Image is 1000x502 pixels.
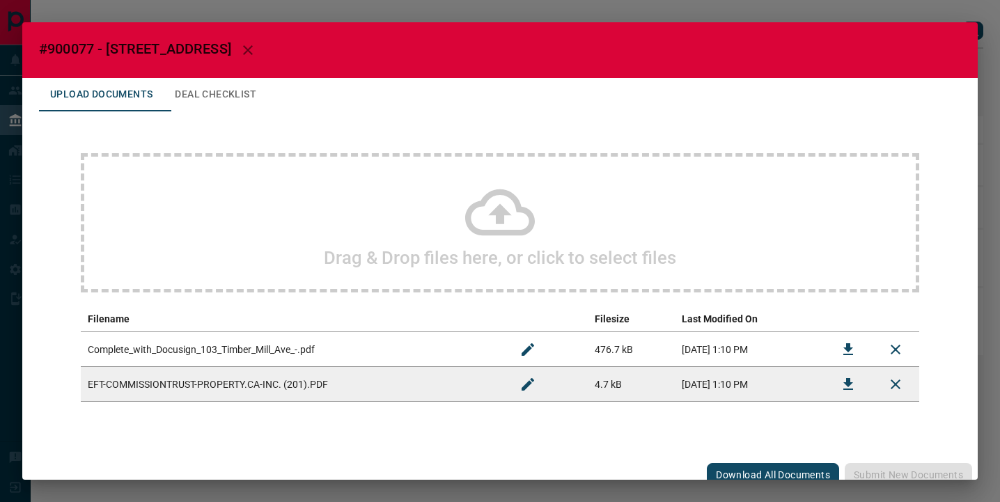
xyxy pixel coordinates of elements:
[324,247,676,268] h2: Drag & Drop files here, or click to select files
[831,368,865,401] button: Download
[511,368,545,401] button: Rename
[511,333,545,366] button: Rename
[39,78,164,111] button: Upload Documents
[164,78,267,111] button: Deal Checklist
[81,367,504,402] td: EFT-COMMISSIONTRUST-PROPERTY.CA-INC. (201).PDF
[588,367,675,402] td: 4.7 kB
[872,306,919,332] th: delete file action column
[81,306,504,332] th: Filename
[504,306,588,332] th: edit column
[81,332,504,367] td: Complete_with_Docusign_103_Timber_Mill_Ave_-.pdf
[825,306,872,332] th: download action column
[831,333,865,366] button: Download
[588,306,675,332] th: Filesize
[675,367,825,402] td: [DATE] 1:10 PM
[707,463,839,487] button: Download All Documents
[675,332,825,367] td: [DATE] 1:10 PM
[81,153,919,292] div: Drag & Drop files here, or click to select files
[675,306,825,332] th: Last Modified On
[588,332,675,367] td: 476.7 kB
[879,333,912,366] button: Remove File
[39,40,231,57] span: #900077 - [STREET_ADDRESS]
[879,368,912,401] button: Remove File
